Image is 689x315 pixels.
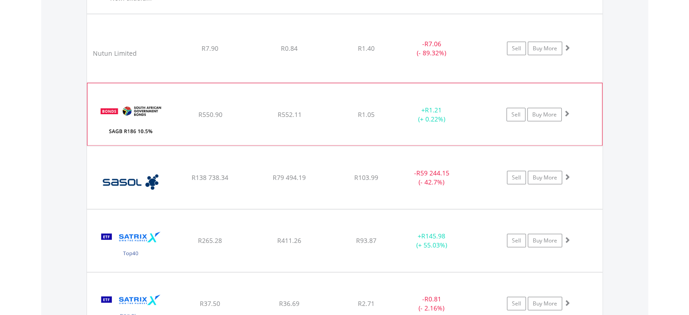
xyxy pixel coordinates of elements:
[528,171,562,184] a: Buy More
[273,173,306,182] span: R79 494.19
[358,44,375,53] span: R1.40
[92,158,169,207] img: EQU.ZA.SOL.png
[356,236,376,245] span: R93.87
[425,106,442,114] span: R1.21
[527,108,562,121] a: Buy More
[277,236,301,245] span: R411.26
[507,171,526,184] a: Sell
[202,44,218,53] span: R7.90
[200,299,220,308] span: R37.50
[424,39,441,48] span: R7.06
[424,295,441,303] span: R0.81
[93,49,137,58] div: Nutun Limited
[421,232,445,240] span: R145.98
[92,95,170,143] img: EQU.ZA.R186.png
[507,234,526,247] a: Sell
[528,234,562,247] a: Buy More
[358,110,375,119] span: R1.05
[397,106,465,124] div: + (+ 0.22%)
[279,299,299,308] span: R36.69
[358,299,375,308] span: R2.71
[192,173,228,182] span: R138 738.34
[528,297,562,310] a: Buy More
[398,169,466,187] div: - (- 42.7%)
[92,26,169,80] img: blank.png
[198,236,222,245] span: R265.28
[281,44,298,53] span: R0.84
[198,110,222,119] span: R550.90
[398,295,466,313] div: - (- 2.16%)
[528,42,562,55] a: Buy More
[416,169,449,177] span: R59 244.15
[507,42,526,55] a: Sell
[506,108,525,121] a: Sell
[398,232,466,250] div: + (+ 55.03%)
[354,173,378,182] span: R103.99
[507,297,526,310] a: Sell
[277,110,301,119] span: R552.11
[398,39,466,58] div: - (- 89.32%)
[92,221,169,270] img: EQU.ZA.STX40.png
